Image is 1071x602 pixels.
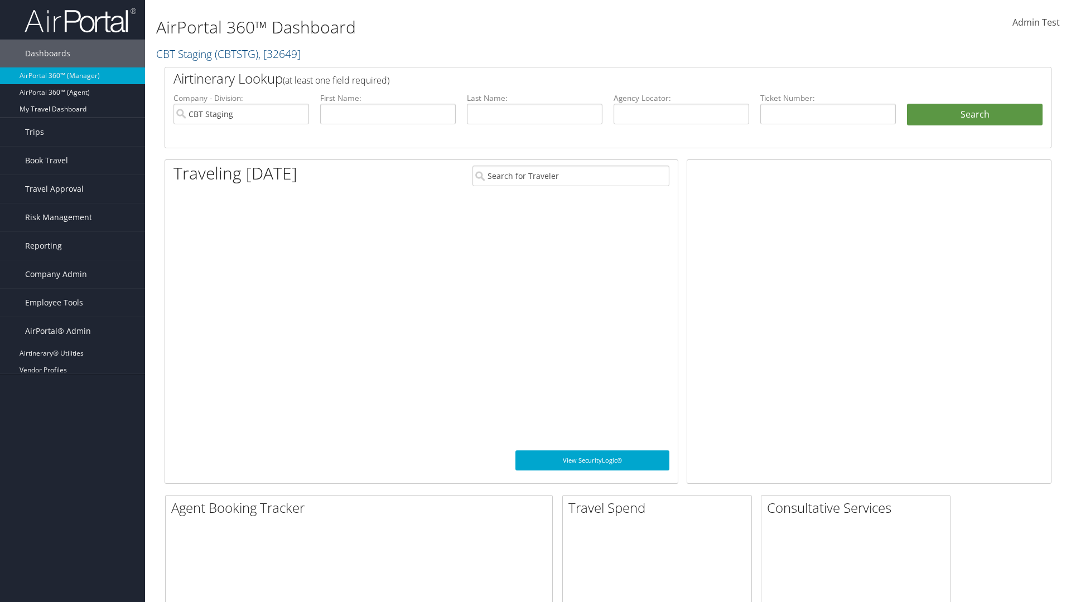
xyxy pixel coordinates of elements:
span: (at least one field required) [283,74,389,86]
span: AirPortal® Admin [25,317,91,345]
span: Admin Test [1012,16,1060,28]
h2: Travel Spend [568,498,751,517]
label: Agency Locator: [614,93,749,104]
label: First Name: [320,93,456,104]
button: Search [907,104,1043,126]
input: Search for Traveler [472,166,669,186]
span: Dashboards [25,40,70,67]
span: Risk Management [25,203,92,231]
h1: Traveling [DATE] [173,162,297,185]
a: Admin Test [1012,6,1060,40]
span: ( CBTSTG ) [215,46,258,61]
span: Travel Approval [25,175,84,203]
label: Company - Division: [173,93,309,104]
span: , [ 32649 ] [258,46,301,61]
span: Reporting [25,232,62,260]
a: CBT Staging [156,46,301,61]
label: Last Name: [467,93,602,104]
h1: AirPortal 360™ Dashboard [156,16,759,39]
img: airportal-logo.png [25,7,136,33]
span: Book Travel [25,147,68,174]
label: Ticket Number: [760,93,896,104]
h2: Consultative Services [767,498,950,517]
span: Employee Tools [25,289,83,317]
h2: Agent Booking Tracker [171,498,552,517]
span: Company Admin [25,260,87,288]
h2: Airtinerary Lookup [173,69,969,88]
a: View SecurityLogic® [515,450,669,470]
span: Trips [25,118,44,146]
